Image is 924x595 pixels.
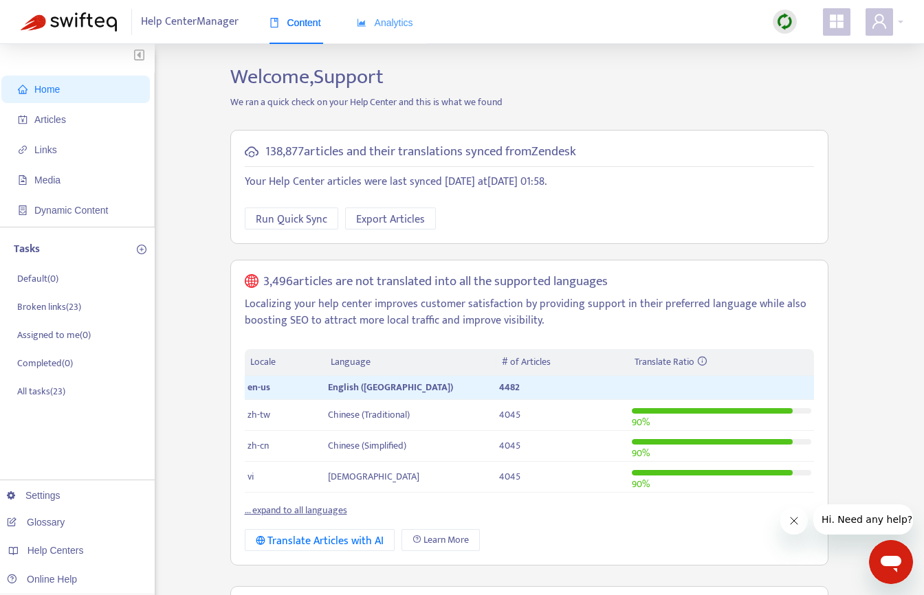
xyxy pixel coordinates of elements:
[401,529,480,551] a: Learn More
[256,211,327,228] span: Run Quick Sync
[34,205,108,216] span: Dynamic Content
[245,502,347,518] a: ... expand to all languages
[499,379,520,395] span: 4482
[17,356,73,370] p: Completed ( 0 )
[245,207,338,229] button: Run Quick Sync
[18,85,27,94] span: home
[245,529,395,551] button: Translate Articles with AI
[34,144,57,155] span: Links
[21,12,117,32] img: Swifteq
[18,205,27,215] span: container
[328,407,410,423] span: Chinese (Traditional)
[17,300,81,314] p: Broken links ( 23 )
[869,540,913,584] iframe: Button to launch messaging window
[34,84,60,95] span: Home
[828,13,845,30] span: appstore
[776,13,793,30] img: sync.dc5367851b00ba804db3.png
[247,379,270,395] span: en-us
[247,407,270,423] span: zh-tw
[17,328,91,342] p: Assigned to me ( 0 )
[245,274,258,290] span: global
[632,414,650,430] span: 90 %
[269,18,279,27] span: book
[325,349,496,376] th: Language
[813,504,913,535] iframe: Message from company
[871,13,888,30] span: user
[780,507,808,535] iframe: Close message
[17,271,58,286] p: Default ( 0 )
[357,18,366,27] span: area-chart
[34,175,60,186] span: Media
[230,60,384,94] span: Welcome, Support
[247,438,269,453] span: zh-cn
[423,532,469,548] span: Learn More
[496,349,629,376] th: # of Articles
[256,532,384,550] div: Translate Articles with AI
[245,349,326,376] th: Locale
[263,274,608,290] h5: 3,496 articles are not translated into all the supported languages
[356,211,425,228] span: Export Articles
[245,174,814,190] p: Your Help Center articles were last synced [DATE] at [DATE] 01:58 .
[18,115,27,124] span: account-book
[265,144,576,160] h5: 138,877 articles and their translations synced from Zendesk
[357,17,413,28] span: Analytics
[18,145,27,155] span: link
[499,438,520,453] span: 4045
[328,379,453,395] span: English ([GEOGRAPHIC_DATA])
[345,207,436,229] button: Export Articles
[18,175,27,185] span: file-image
[632,445,650,461] span: 90 %
[499,407,520,423] span: 4045
[7,517,65,528] a: Glossary
[632,476,650,492] span: 90 %
[245,145,258,159] span: cloud-sync
[7,490,60,501] a: Settings
[7,574,77,585] a: Online Help
[635,355,808,370] div: Translate Ratio
[269,17,321,28] span: Content
[27,545,84,556] span: Help Centers
[17,384,65,398] p: All tasks ( 23 )
[245,296,814,329] p: Localizing your help center improves customer satisfaction by providing support in their preferre...
[328,438,406,453] span: Chinese (Simplified)
[328,469,419,484] span: [DEMOGRAPHIC_DATA]
[141,9,239,35] span: Help Center Manager
[137,245,146,254] span: plus-circle
[220,95,839,109] p: We ran a quick check on your Help Center and this is what we found
[499,469,520,484] span: 4045
[247,469,254,484] span: vi
[34,114,66,125] span: Articles
[14,241,40,258] p: Tasks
